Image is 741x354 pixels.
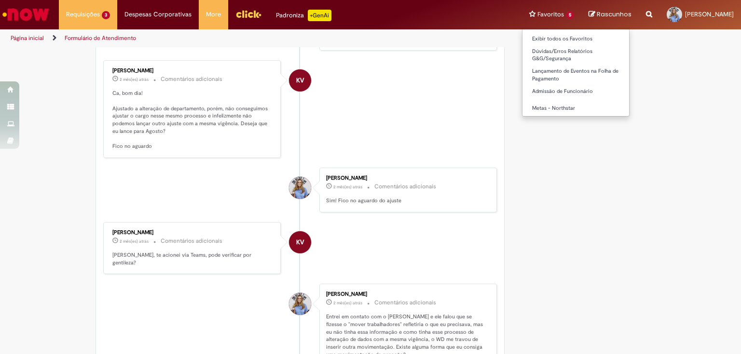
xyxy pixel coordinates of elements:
[206,10,221,19] span: More
[374,299,436,307] small: Comentários adicionais
[333,184,362,190] time: 03/07/2025 08:31:55
[326,197,487,205] p: Sim! Fico no aguardo do ajuste
[333,184,362,190] span: 2 mês(es) atrás
[235,7,261,21] img: click_logo_yellow_360x200.png
[289,293,311,315] div: Caroline Dos Santos Duarte
[120,77,149,82] time: 03/07/2025 08:42:19
[66,10,100,19] span: Requisições
[326,175,487,181] div: [PERSON_NAME]
[11,34,44,42] a: Página inicial
[112,90,273,150] p: Ca, bom dia! Ajustado a alteração de departamento, porém, não conseguimos ajustar o cargo nesse m...
[1,5,51,24] img: ServiceNow
[685,10,734,18] span: [PERSON_NAME]
[124,10,192,19] span: Despesas Corporativas
[289,177,311,199] div: Caroline Dos Santos Duarte
[120,77,149,82] span: 2 mês(es) atrás
[120,238,149,244] time: 01/07/2025 14:41:30
[161,237,222,245] small: Comentários adicionais
[333,300,362,306] time: 01/07/2025 09:19:24
[566,11,574,19] span: 5
[333,300,362,306] span: 2 mês(es) atrás
[597,10,631,19] span: Rascunhos
[522,103,629,114] a: Metas - Northstar
[112,68,273,74] div: [PERSON_NAME]
[522,34,629,44] a: Exibir todos os Favoritos
[289,231,311,253] div: Karine Vieira
[161,75,222,83] small: Comentários adicionais
[589,10,631,19] a: Rascunhos
[522,66,629,84] a: Lançamento de Eventos na Folha de Pagamento
[326,291,487,297] div: [PERSON_NAME]
[522,46,629,64] a: Dúvidas/Erros Relatórios G&G/Segurança
[296,231,304,254] span: KV
[289,69,311,92] div: Karine Vieira
[537,10,564,19] span: Favoritos
[522,86,629,97] a: Admissão de Funcionário
[308,10,331,21] p: +GenAi
[112,230,273,236] div: [PERSON_NAME]
[120,238,149,244] span: 2 mês(es) atrás
[276,10,331,21] div: Padroniza
[522,29,630,117] ul: Favoritos
[102,11,110,19] span: 3
[65,34,136,42] a: Formulário de Atendimento
[112,251,273,266] p: [PERSON_NAME], te acionei via Teams, pode verificar por gentileza?
[374,183,436,191] small: Comentários adicionais
[296,69,304,92] span: KV
[7,29,487,47] ul: Trilhas de página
